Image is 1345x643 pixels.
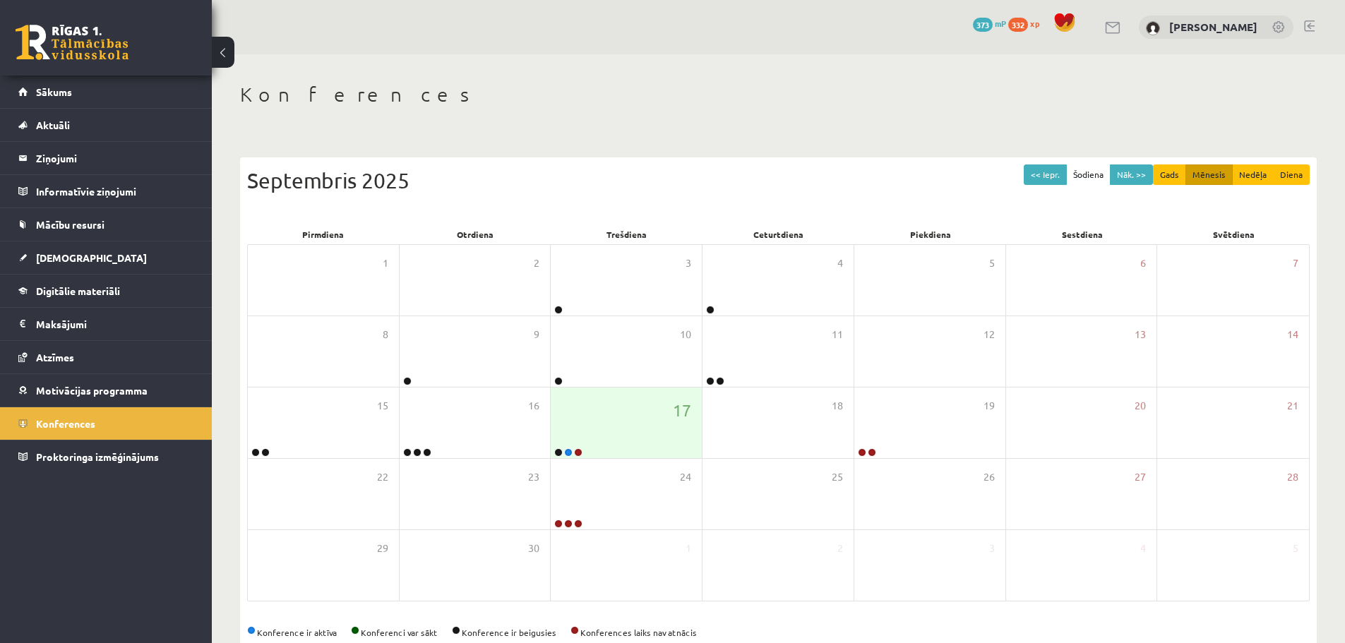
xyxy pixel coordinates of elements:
[1232,164,1274,185] button: Nedēļa
[1158,224,1310,244] div: Svētdiena
[36,384,148,397] span: Motivācijas programma
[36,308,194,340] legend: Maksājumi
[36,284,120,297] span: Digitālie materiāli
[528,469,539,485] span: 23
[832,398,843,414] span: 18
[1140,256,1146,271] span: 6
[686,541,691,556] span: 1
[383,327,388,342] span: 8
[18,175,194,208] a: Informatīvie ziņojumi
[989,256,995,271] span: 5
[16,25,128,60] a: Rīgas 1. Tālmācības vidusskola
[1006,224,1158,244] div: Sestdiena
[528,541,539,556] span: 30
[984,327,995,342] span: 12
[18,142,194,174] a: Ziņojumi
[377,398,388,414] span: 15
[854,224,1006,244] div: Piekdiena
[832,327,843,342] span: 11
[247,626,1310,639] div: Konference ir aktīva Konferenci var sākt Konference ir beigusies Konferences laiks nav atnācis
[1169,20,1257,34] a: [PERSON_NAME]
[247,224,399,244] div: Pirmdiena
[1287,398,1298,414] span: 21
[377,541,388,556] span: 29
[240,83,1317,107] h1: Konferences
[18,440,194,473] a: Proktoringa izmēģinājums
[1024,164,1067,185] button: << Iepr.
[1008,18,1028,32] span: 332
[680,327,691,342] span: 10
[18,374,194,407] a: Motivācijas programma
[1287,327,1298,342] span: 14
[18,109,194,141] a: Aktuāli
[551,224,703,244] div: Trešdiena
[528,398,539,414] span: 16
[1273,164,1310,185] button: Diena
[1008,18,1046,29] a: 332 xp
[1066,164,1111,185] button: Šodiena
[984,469,995,485] span: 26
[36,218,104,231] span: Mācību resursi
[1293,256,1298,271] span: 7
[973,18,993,32] span: 373
[1110,164,1153,185] button: Nāk. >>
[1140,541,1146,556] span: 4
[995,18,1006,29] span: mP
[837,256,843,271] span: 4
[36,417,95,430] span: Konferences
[1293,541,1298,556] span: 5
[673,398,691,422] span: 17
[973,18,1006,29] a: 373 mP
[1287,469,1298,485] span: 28
[1146,21,1160,35] img: Artūrs Šefanovskis
[383,256,388,271] span: 1
[18,275,194,307] a: Digitālie materiāli
[832,469,843,485] span: 25
[18,341,194,373] a: Atzīmes
[837,541,843,556] span: 2
[18,208,194,241] a: Mācību resursi
[703,224,854,244] div: Ceturtdiena
[18,241,194,274] a: [DEMOGRAPHIC_DATA]
[680,469,691,485] span: 24
[989,541,995,556] span: 3
[686,256,691,271] span: 3
[36,351,74,363] span: Atzīmes
[1185,164,1233,185] button: Mēnesis
[377,469,388,485] span: 22
[36,251,147,264] span: [DEMOGRAPHIC_DATA]
[534,256,539,271] span: 2
[1030,18,1039,29] span: xp
[18,308,194,340] a: Maksājumi
[36,175,194,208] legend: Informatīvie ziņojumi
[534,327,539,342] span: 9
[18,407,194,440] a: Konferences
[36,450,159,463] span: Proktoringa izmēģinājums
[36,85,72,98] span: Sākums
[36,142,194,174] legend: Ziņojumi
[247,164,1310,196] div: Septembris 2025
[399,224,551,244] div: Otrdiena
[18,76,194,108] a: Sākums
[1135,469,1146,485] span: 27
[1135,327,1146,342] span: 13
[1153,164,1186,185] button: Gads
[984,398,995,414] span: 19
[1135,398,1146,414] span: 20
[36,119,70,131] span: Aktuāli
